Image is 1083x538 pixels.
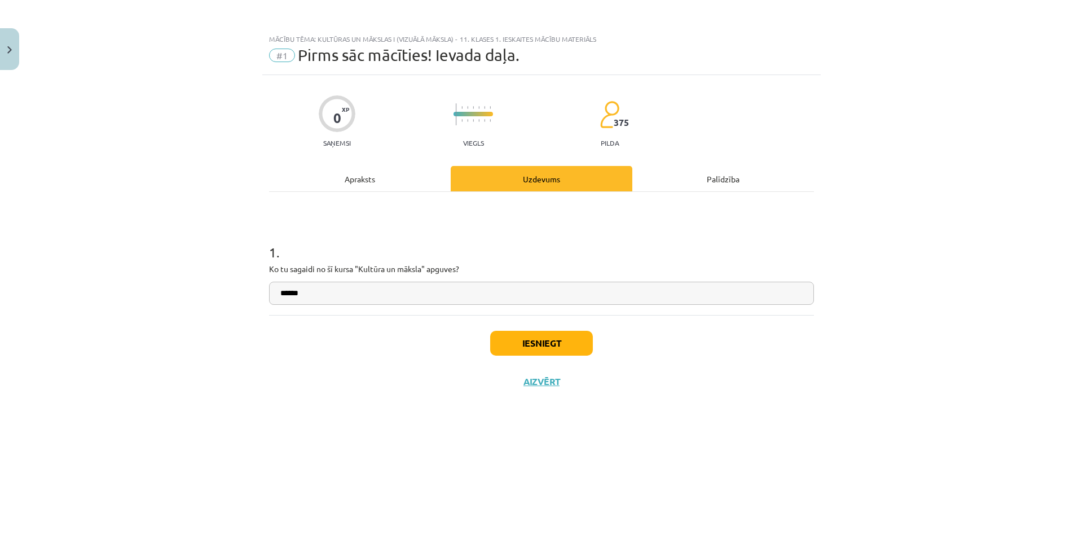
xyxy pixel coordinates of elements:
[478,106,479,109] img: icon-short-line-57e1e144782c952c97e751825c79c345078a6d821885a25fce030b3d8c18986b.svg
[484,119,485,122] img: icon-short-line-57e1e144782c952c97e751825c79c345078a6d821885a25fce030b3d8c18986b.svg
[269,225,814,260] h1: 1 .
[467,119,468,122] img: icon-short-line-57e1e144782c952c97e751825c79c345078a6d821885a25fce030b3d8c18986b.svg
[484,106,485,109] img: icon-short-line-57e1e144782c952c97e751825c79c345078a6d821885a25fce030b3d8c18986b.svg
[614,117,629,128] span: 375
[478,119,479,122] img: icon-short-line-57e1e144782c952c97e751825c79c345078a6d821885a25fce030b3d8c18986b.svg
[473,119,474,122] img: icon-short-line-57e1e144782c952c97e751825c79c345078a6d821885a25fce030b3d8c18986b.svg
[269,263,814,275] p: Ko tu sagaidi no šī kursa "Kultūra un māksla" apguves?
[490,331,593,356] button: Iesniegt
[601,139,619,147] p: pilda
[269,166,451,191] div: Apraksts
[461,106,463,109] img: icon-short-line-57e1e144782c952c97e751825c79c345078a6d821885a25fce030b3d8c18986b.svg
[333,110,341,126] div: 0
[451,166,632,191] div: Uzdevums
[463,139,484,147] p: Viegls
[473,106,474,109] img: icon-short-line-57e1e144782c952c97e751825c79c345078a6d821885a25fce030b3d8c18986b.svg
[461,119,463,122] img: icon-short-line-57e1e144782c952c97e751825c79c345078a6d821885a25fce030b3d8c18986b.svg
[298,46,520,64] span: Pirms sāc mācīties! Ievada daļa.
[456,103,457,125] img: icon-long-line-d9ea69661e0d244f92f715978eff75569469978d946b2353a9bb055b3ed8787d.svg
[7,46,12,54] img: icon-close-lesson-0947bae3869378f0d4975bcd49f059093ad1ed9edebbc8119c70593378902aed.svg
[269,35,814,43] div: Mācību tēma: Kultūras un mākslas i (vizuālā māksla) - 11. klases 1. ieskaites mācību materiāls
[490,106,491,109] img: icon-short-line-57e1e144782c952c97e751825c79c345078a6d821885a25fce030b3d8c18986b.svg
[342,106,349,112] span: XP
[269,49,295,62] span: #1
[632,166,814,191] div: Palīdzība
[319,139,355,147] p: Saņemsi
[520,376,563,387] button: Aizvērt
[600,100,619,129] img: students-c634bb4e5e11cddfef0936a35e636f08e4e9abd3cc4e673bd6f9a4125e45ecb1.svg
[490,119,491,122] img: icon-short-line-57e1e144782c952c97e751825c79c345078a6d821885a25fce030b3d8c18986b.svg
[467,106,468,109] img: icon-short-line-57e1e144782c952c97e751825c79c345078a6d821885a25fce030b3d8c18986b.svg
